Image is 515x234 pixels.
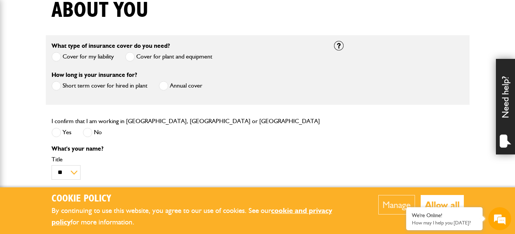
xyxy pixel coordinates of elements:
label: Yes [52,128,71,137]
h2: Cookie Policy [52,193,355,205]
p: What's your name? [52,146,323,152]
label: Cover for my liability [52,52,114,62]
p: By continuing to use this website, you agree to our use of cookies. See our for more information. [52,205,355,228]
label: Annual cover [159,81,202,91]
button: Manage [378,195,415,214]
input: Enter your phone number [10,116,139,133]
label: I confirm that I am working in [GEOGRAPHIC_DATA], [GEOGRAPHIC_DATA] or [GEOGRAPHIC_DATA] [52,118,320,124]
textarea: Type your message and hit 'Enter' [10,138,139,174]
div: Need help? [496,59,515,154]
img: d_20077148190_company_1631870298795_20077148190 [13,42,32,53]
label: Cover for plant and equipment [125,52,212,62]
div: We're Online! [412,212,477,219]
label: How long is your insurance for? [52,72,137,78]
div: Chat with us now [40,43,128,53]
button: Allow all [421,195,464,214]
div: Minimize live chat window [125,4,144,22]
label: Title [52,156,323,162]
p: How may I help you today? [412,220,477,226]
em: Start Chat [104,181,139,191]
label: No [83,128,102,137]
a: cookie and privacy policy [52,206,332,227]
label: What type of insurance cover do you need? [52,43,170,49]
input: Enter your last name [10,71,139,88]
input: Enter your email address [10,93,139,110]
label: Short term cover for hired in plant [52,81,147,91]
